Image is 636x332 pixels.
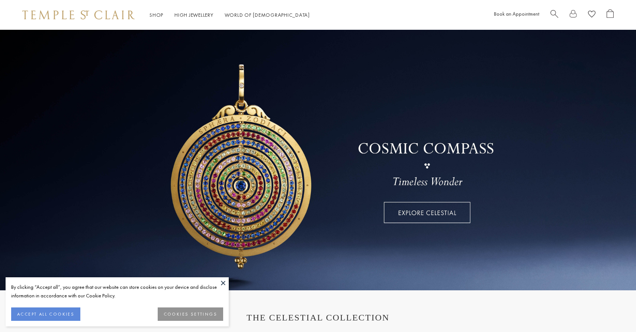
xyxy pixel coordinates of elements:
a: ShopShop [150,12,163,18]
h1: THE CELESTIAL COLLECTION [30,313,606,323]
nav: Main navigation [150,10,310,20]
a: World of [DEMOGRAPHIC_DATA]World of [DEMOGRAPHIC_DATA] [225,12,310,18]
button: ACCEPT ALL COOKIES [11,307,80,321]
a: High JewelleryHigh Jewellery [174,12,213,18]
img: Temple St. Clair [22,10,135,19]
a: Book an Appointment [494,10,539,17]
div: By clicking “Accept all”, you agree that our website can store cookies on your device and disclos... [11,283,223,300]
a: Open Shopping Bag [607,9,614,21]
a: Search [550,9,558,21]
a: View Wishlist [588,9,595,21]
button: COOKIES SETTINGS [158,307,223,321]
